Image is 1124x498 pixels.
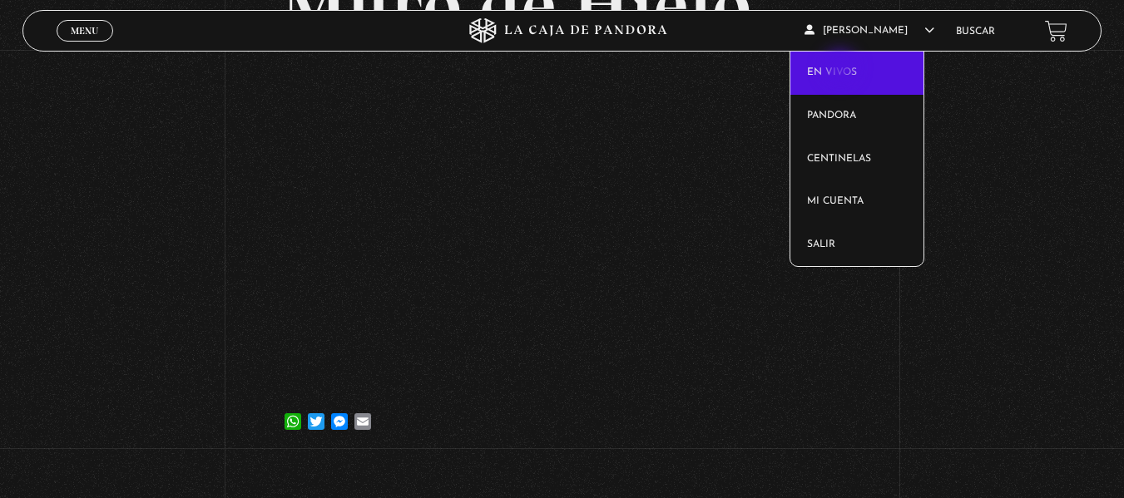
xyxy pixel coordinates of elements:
span: Menu [71,26,98,36]
a: Pandora [790,95,923,138]
a: Email [351,397,374,430]
a: WhatsApp [281,397,305,430]
a: Twitter [305,397,328,430]
a: Salir [790,224,923,267]
a: En vivos [790,52,923,95]
span: [PERSON_NAME] [805,26,934,36]
a: Mi cuenta [790,180,923,224]
a: View your shopping cart [1045,19,1067,42]
span: Cerrar [65,40,104,52]
a: Centinelas [790,138,923,181]
a: Messenger [328,397,351,430]
a: Buscar [956,27,995,37]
